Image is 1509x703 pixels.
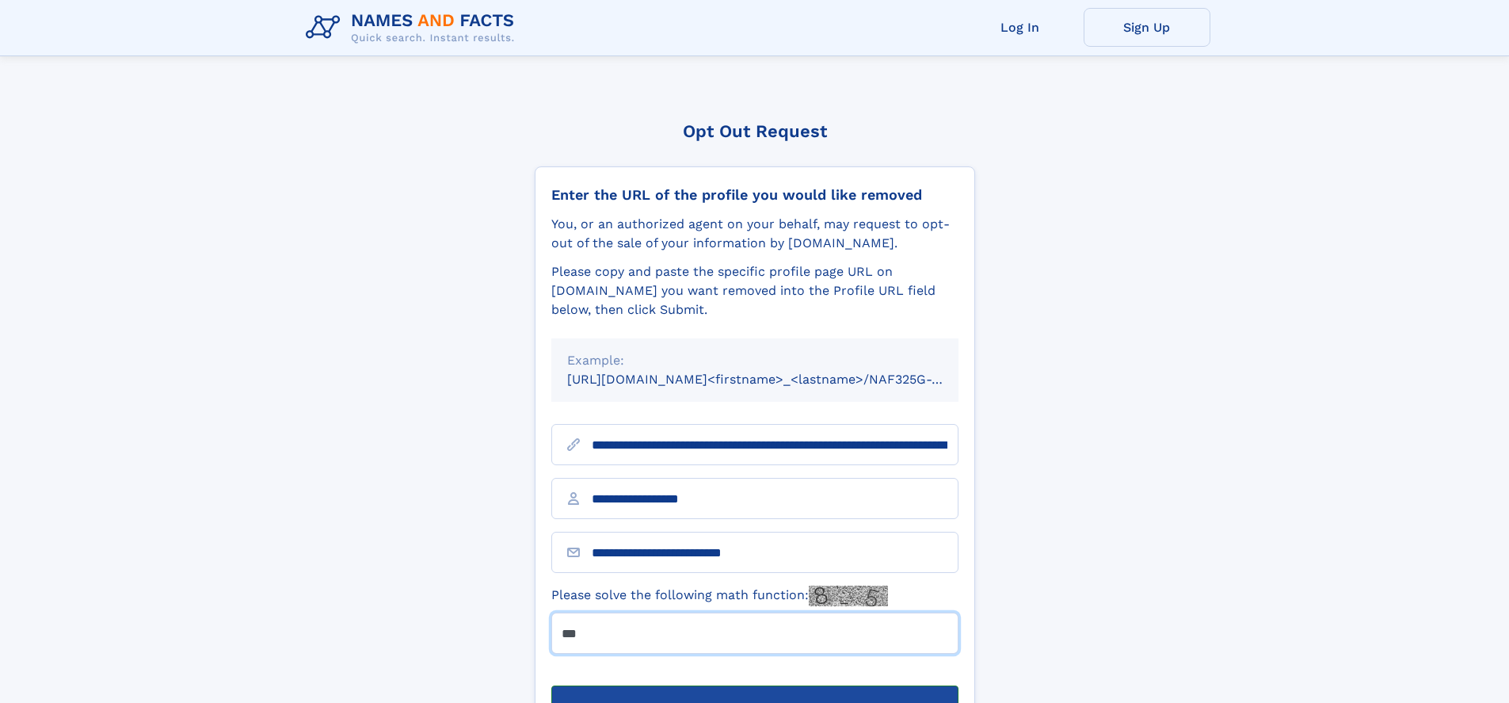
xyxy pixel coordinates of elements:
[551,186,958,204] div: Enter the URL of the profile you would like removed
[299,6,528,49] img: Logo Names and Facts
[551,586,888,606] label: Please solve the following math function:
[551,262,958,319] div: Please copy and paste the specific profile page URL on [DOMAIN_NAME] you want removed into the Pr...
[535,121,975,141] div: Opt Out Request
[551,215,958,253] div: You, or an authorized agent on your behalf, may request to opt-out of the sale of your informatio...
[567,372,989,387] small: [URL][DOMAIN_NAME]<firstname>_<lastname>/NAF325G-xxxxxxxx
[1084,8,1210,47] a: Sign Up
[567,351,943,370] div: Example:
[957,8,1084,47] a: Log In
